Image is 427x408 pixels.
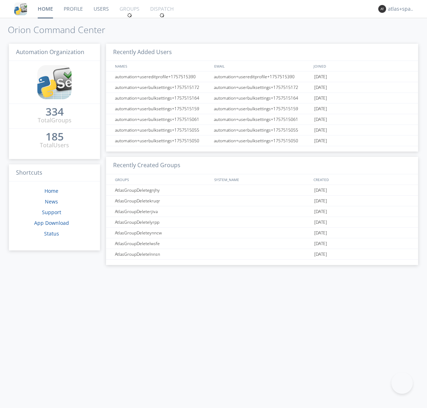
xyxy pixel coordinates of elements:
[113,82,212,92] div: automation+userbulksettings+1757515172
[34,219,69,226] a: App Download
[159,13,164,18] img: spin.svg
[113,196,212,206] div: AtlasGroupDeletekruqr
[9,164,100,182] h3: Shortcuts
[37,65,72,99] img: cddb5a64eb264b2086981ab96f4c1ba7
[314,206,327,217] span: [DATE]
[113,104,212,114] div: automation+userbulksettings+1757515159
[44,230,59,237] a: Status
[391,372,413,394] iframe: Toggle Customer Support
[378,5,386,13] img: 373638.png
[42,209,61,216] a: Support
[314,125,327,136] span: [DATE]
[212,125,312,135] div: automation+userbulksettings+1757515055
[212,114,312,124] div: automation+userbulksettings+1757515061
[106,185,418,196] a: AtlasGroupDeletegnjhy[DATE]
[106,196,418,206] a: AtlasGroupDeletekruqr[DATE]
[212,71,312,82] div: automation+usereditprofile+1757515390
[106,71,418,82] a: automation+usereditprofile+1757515390automation+usereditprofile+1757515390[DATE]
[314,82,327,93] span: [DATE]
[46,108,64,115] div: 334
[314,228,327,238] span: [DATE]
[38,116,72,124] div: Total Groups
[40,141,69,149] div: Total Users
[106,104,418,114] a: automation+userbulksettings+1757515159automation+userbulksettings+1757515159[DATE]
[106,157,418,174] h3: Recently Created Groups
[16,48,84,56] span: Automation Organization
[106,44,418,61] h3: Recently Added Users
[106,125,418,136] a: automation+userbulksettings+1757515055automation+userbulksettings+1757515055[DATE]
[314,71,327,82] span: [DATE]
[314,249,327,260] span: [DATE]
[106,114,418,125] a: automation+userbulksettings+1757515061automation+userbulksettings+1757515061[DATE]
[113,114,212,124] div: automation+userbulksettings+1757515061
[106,249,418,260] a: AtlasGroupDeletelnnsn[DATE]
[113,228,212,238] div: AtlasGroupDeleteynncw
[314,238,327,249] span: [DATE]
[113,71,212,82] div: automation+usereditprofile+1757515390
[212,174,312,185] div: SYSTEM_NAME
[113,93,212,103] div: automation+userbulksettings+1757515164
[46,133,64,141] a: 185
[113,217,212,227] div: AtlasGroupDeletelyrpp
[312,61,411,71] div: JOINED
[45,198,58,205] a: News
[113,136,212,146] div: automation+userbulksettings+1757515050
[113,206,212,217] div: AtlasGroupDeleterjiva
[314,185,327,196] span: [DATE]
[46,108,64,116] a: 334
[113,238,212,249] div: AtlasGroupDeletelwsfe
[212,104,312,114] div: automation+userbulksettings+1757515159
[212,61,312,71] div: EMAIL
[44,187,58,194] a: Home
[314,217,327,228] span: [DATE]
[106,217,418,228] a: AtlasGroupDeletelyrpp[DATE]
[314,93,327,104] span: [DATE]
[388,5,415,12] div: atlas+spanish0002
[212,136,312,146] div: automation+userbulksettings+1757515050
[106,93,418,104] a: automation+userbulksettings+1757515164automation+userbulksettings+1757515164[DATE]
[106,206,418,217] a: AtlasGroupDeleterjiva[DATE]
[314,114,327,125] span: [DATE]
[106,136,418,146] a: automation+userbulksettings+1757515050automation+userbulksettings+1757515050[DATE]
[106,82,418,93] a: automation+userbulksettings+1757515172automation+userbulksettings+1757515172[DATE]
[106,228,418,238] a: AtlasGroupDeleteynncw[DATE]
[113,174,211,185] div: GROUPS
[113,185,212,195] div: AtlasGroupDeletegnjhy
[314,136,327,146] span: [DATE]
[46,133,64,140] div: 185
[212,93,312,103] div: automation+userbulksettings+1757515164
[127,13,132,18] img: spin.svg
[314,104,327,114] span: [DATE]
[113,249,212,259] div: AtlasGroupDeletelnnsn
[312,174,411,185] div: CREATED
[212,82,312,92] div: automation+userbulksettings+1757515172
[113,61,211,71] div: NAMES
[314,196,327,206] span: [DATE]
[14,2,27,15] img: cddb5a64eb264b2086981ab96f4c1ba7
[113,125,212,135] div: automation+userbulksettings+1757515055
[106,238,418,249] a: AtlasGroupDeletelwsfe[DATE]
